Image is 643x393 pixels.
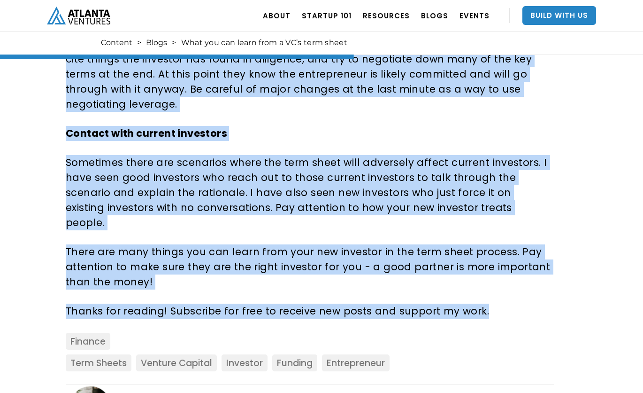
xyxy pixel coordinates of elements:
a: Venture Capital [136,354,217,371]
a: Term Sheets [66,354,131,371]
p: There are many things you can learn from your new investor in the term sheet process. Pay attenti... [66,244,551,290]
a: Entrepreneur [322,354,390,371]
div: What you can learn from a VC’s term sheet [181,38,347,47]
a: Build With Us [522,6,596,25]
a: Startup 101 [302,2,352,29]
a: Investor [222,354,268,371]
a: Finance [66,333,110,350]
p: Sometimes there are scenarios where the term sheet will adversely affect current investors. I hav... [66,155,551,230]
a: RESOURCES [363,2,410,29]
p: A term sheet is non-binding. But a classic negotiating trick is to try and drag out the process, ... [66,37,551,112]
a: Blogs [146,38,167,47]
a: Content [101,38,132,47]
a: ABOUT [263,2,291,29]
a: EVENTS [459,2,490,29]
strong: Contact with current investors [66,126,227,140]
div: > [137,38,141,47]
p: Thanks for reading! Subscribe for free to receive new posts and support my work. [66,304,551,319]
div: > [172,38,176,47]
a: Funding [272,354,317,371]
a: BLOGS [421,2,448,29]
